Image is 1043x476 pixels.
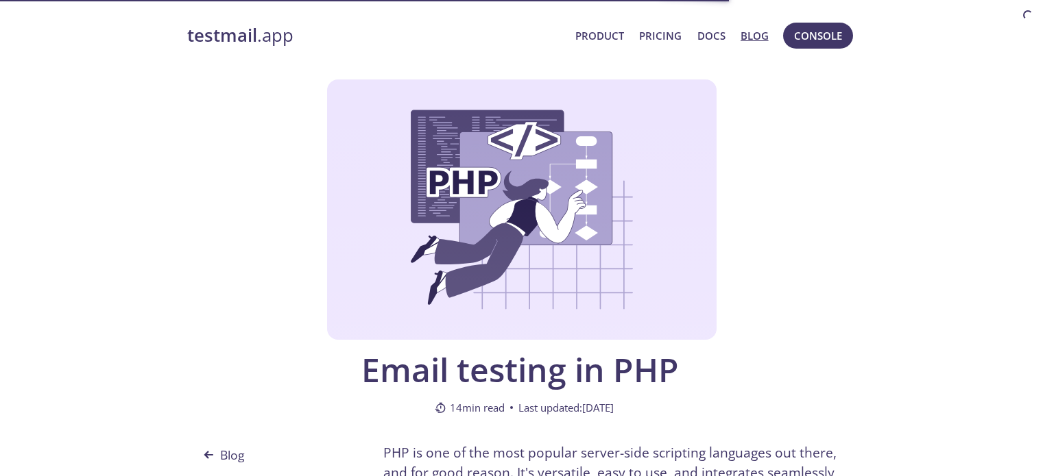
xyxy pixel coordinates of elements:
span: Console [794,27,842,45]
a: Blog [741,27,769,45]
button: Console [783,23,853,49]
a: Blog [198,423,340,473]
a: Pricing [639,27,682,45]
span: Email testing in PHP [286,351,755,388]
a: Product [575,27,624,45]
span: Last updated: [DATE] [518,399,614,416]
a: Docs [697,27,726,45]
span: 14 min read [435,399,505,416]
a: testmail.app [187,24,565,47]
strong: testmail [187,23,257,47]
span: Blog [198,442,253,468]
